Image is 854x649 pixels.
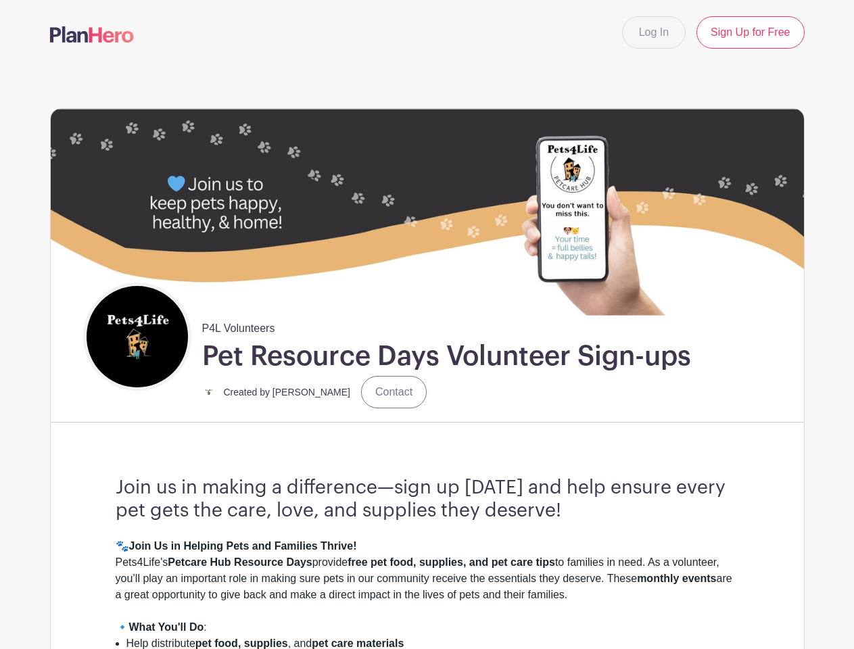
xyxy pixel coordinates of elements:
[202,339,691,373] h1: Pet Resource Days Volunteer Sign-ups
[361,376,427,408] a: Contact
[622,16,686,49] a: Log In
[195,638,288,649] strong: pet food, supplies
[116,477,739,522] h3: Join us in making a difference—sign up [DATE] and help ensure every pet gets the care, love, and ...
[129,621,204,633] strong: What You'll Do
[696,16,804,49] a: Sign Up for Free
[51,109,804,315] img: 40210%20Zip%20(7).jpg
[129,540,357,552] strong: Join Us in Helping Pets and Families Thrive!
[168,556,312,568] strong: Petcare Hub Resource Days
[87,286,188,387] img: square%20black%20logo%20FB%20profile.jpg
[348,556,555,568] strong: free pet food, supplies, and pet care tips
[637,573,716,584] strong: monthly events
[202,385,216,399] img: small%20square%20logo.jpg
[224,387,351,398] small: Created by [PERSON_NAME]
[116,619,739,635] div: 🔹 :
[202,315,275,337] span: P4L Volunteers
[312,638,404,649] strong: pet care materials
[50,26,134,43] img: logo-507f7623f17ff9eddc593b1ce0a138ce2505c220e1c5a4e2b4648c50719b7d32.svg
[116,538,739,619] div: 🐾 Pets4Life's provide to families in need. As a volunteer, you’ll play an important role in makin...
